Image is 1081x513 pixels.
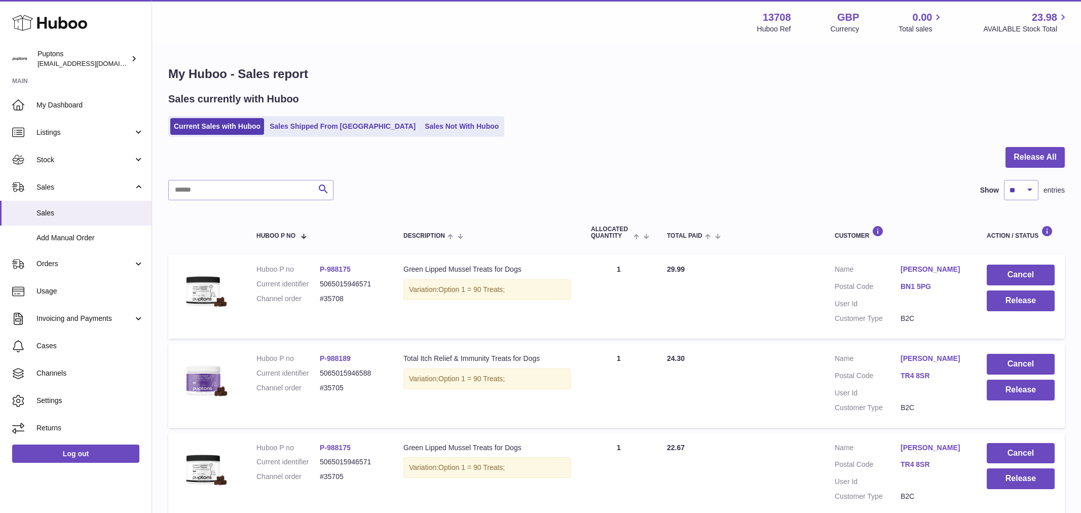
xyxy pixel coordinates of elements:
dt: User Id [835,477,901,487]
a: 23.98 AVAILABLE Stock Total [983,11,1069,34]
a: [PERSON_NAME] [901,443,966,453]
dd: B2C [901,314,966,323]
a: BN1 5PG [901,282,966,291]
img: TotalItchRelief_ImmunityMain.jpg [178,354,229,405]
span: 0.00 [913,11,933,24]
span: Stock [36,155,133,165]
span: Orders [36,259,133,269]
a: TR4 8SR [901,460,966,469]
img: Greenlippedmusseltreatsmain.jpg [178,265,229,315]
td: 1 [581,254,657,339]
dd: #35705 [320,472,383,482]
dd: #35708 [320,294,383,304]
dt: Current identifier [256,369,320,378]
a: 0.00 Total sales [899,11,944,34]
span: Sales [36,182,133,192]
h1: My Huboo - Sales report [168,66,1065,82]
dt: Current identifier [256,279,320,289]
dt: Customer Type [835,403,901,413]
div: Action / Status [987,226,1055,239]
div: Green Lipped Mussel Treats for Dogs [403,265,571,274]
a: [PERSON_NAME] [901,354,966,363]
span: Description [403,233,445,239]
dd: B2C [901,403,966,413]
span: Invoicing and Payments [36,314,133,323]
dt: Huboo P no [256,354,320,363]
span: 29.99 [667,265,685,273]
a: P-988175 [320,444,351,452]
span: Settings [36,396,144,406]
dt: User Id [835,299,901,309]
label: Show [980,186,999,195]
span: 24.30 [667,354,685,362]
dt: User Id [835,388,901,398]
dt: Postal Code [835,371,901,383]
span: Add Manual Order [36,233,144,243]
div: Customer [835,226,966,239]
span: Total paid [667,233,702,239]
span: Option 1 = 90 Treats; [438,285,505,294]
dt: Huboo P no [256,265,320,274]
span: My Dashboard [36,100,144,110]
a: P-988189 [320,354,351,362]
button: Cancel [987,265,1055,285]
dd: 5065015946588 [320,369,383,378]
div: Puptons [38,49,129,68]
a: Sales Shipped From [GEOGRAPHIC_DATA] [266,118,419,135]
span: Sales [36,208,144,218]
span: AVAILABLE Stock Total [983,24,1069,34]
td: 1 [581,344,657,428]
a: Log out [12,445,139,463]
dt: Channel order [256,294,320,304]
img: hello@puptons.com [12,51,27,66]
dd: 5065015946571 [320,457,383,467]
span: Cases [36,341,144,351]
dt: Name [835,443,901,455]
a: Current Sales with Huboo [170,118,264,135]
div: Variation: [403,279,571,300]
dt: Name [835,354,901,366]
span: [EMAIL_ADDRESS][DOMAIN_NAME] [38,59,149,67]
img: Greenlippedmusseltreatsmain.jpg [178,443,229,494]
dt: Current identifier [256,457,320,467]
span: Total sales [899,24,944,34]
strong: 13708 [763,11,791,24]
h2: Sales currently with Huboo [168,92,299,106]
div: Green Lipped Mussel Treats for Dogs [403,443,571,453]
span: entries [1043,186,1065,195]
dd: B2C [901,492,966,501]
dt: Name [835,265,901,277]
dt: Customer Type [835,492,901,501]
div: Variation: [403,369,571,389]
span: Huboo P no [256,233,295,239]
span: Usage [36,286,144,296]
div: Total Itch Relief & Immunity Treats for Dogs [403,354,571,363]
span: Option 1 = 90 Treats; [438,375,505,383]
strong: GBP [837,11,859,24]
span: 23.98 [1032,11,1057,24]
button: Release [987,290,1055,311]
dt: Channel order [256,383,320,393]
dt: Channel order [256,472,320,482]
span: Channels [36,369,144,378]
button: Cancel [987,354,1055,375]
dd: 5065015946571 [320,279,383,289]
dt: Postal Code [835,282,901,294]
a: Sales Not With Huboo [421,118,502,135]
div: Currency [831,24,860,34]
dt: Huboo P no [256,443,320,453]
button: Release All [1005,147,1065,168]
dt: Postal Code [835,460,901,472]
div: Variation: [403,457,571,478]
a: P-988175 [320,265,351,273]
a: [PERSON_NAME] [901,265,966,274]
button: Release [987,468,1055,489]
button: Cancel [987,443,1055,464]
button: Release [987,380,1055,400]
span: 22.67 [667,444,685,452]
span: Returns [36,423,144,433]
a: TR4 8SR [901,371,966,381]
span: Listings [36,128,133,137]
dt: Customer Type [835,314,901,323]
dd: #35705 [320,383,383,393]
